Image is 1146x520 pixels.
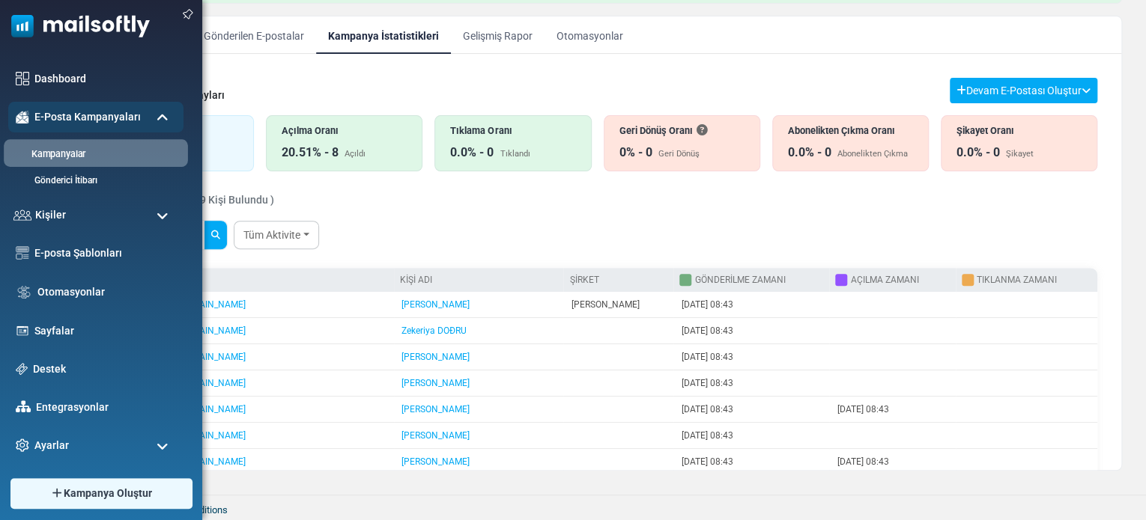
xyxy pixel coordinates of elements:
a: Gönderilen E-postalar [192,16,316,54]
img: dashboard-icon.svg [16,72,29,85]
img: contacts-icon.svg [13,209,31,220]
a: Otomasyonlar [37,284,176,300]
td: [DATE] 08:43 [673,449,829,475]
span: Ayarlar [34,438,69,453]
td: [DATE] 08:43 [673,318,829,344]
div: Abonelikten Çıkma [837,148,908,161]
div: Tıklama Oranı [450,123,575,138]
div: 0.0% - 0 [956,144,1000,162]
a: [PERSON_NAME] [401,456,470,467]
a: Dashboard [34,71,176,87]
a: Tüm Aktivite [234,221,319,249]
img: support-icon.svg [16,363,28,375]
span: Kampanya Oluştur [64,486,152,501]
img: workflow.svg [16,284,32,301]
span: ( 39 Kişi Bulundu ) [188,194,274,206]
div: 0.0% - 0 [788,144,831,162]
div: Tıklandı [500,148,530,161]
div: 0% - 0 [619,144,652,162]
div: Şikayet Oranı [956,123,1082,138]
div: Abonelikten Çıkma Oranı [788,123,913,138]
td: [DATE] 08:43 [829,397,955,423]
span: E-Posta Kampanyaları [34,109,141,125]
a: [PERSON_NAME] [401,299,470,310]
a: [PERSON_NAME] [401,430,470,441]
img: email-templates-icon.svg [16,246,29,260]
div: Şikayet [1006,148,1034,161]
a: [PERSON_NAME] [401,352,470,362]
td: [DATE] 08:43 [673,423,829,449]
a: Kampanya İstatistikleri [316,16,451,54]
td: [DATE] 08:43 [673,370,829,397]
a: Kişi Adı [400,275,432,285]
div: Açıldı [345,148,366,161]
td: [DATE] 08:43 [673,292,829,318]
div: 20.51% - 8 [282,144,339,162]
div: 0.0% - 0 [450,144,494,162]
td: [PERSON_NAME] [563,292,673,318]
div: Açılma Oranı [282,123,407,138]
td: [DATE] 08:43 [673,397,829,423]
div: Geri Dönüş Oranı [619,123,745,138]
a: Kampanyalar [4,147,184,162]
td: [DATE] 08:43 [829,449,955,475]
i: Bir e-posta alıcısına ulaşamadığında geri döner. Bu, dolu bir gelen kutusu nedeniyle geçici olara... [697,125,707,135]
a: Şirket [569,275,598,285]
a: Gelişmiş Rapor [451,16,545,54]
a: [PERSON_NAME] [401,404,470,415]
button: Devam E-Postası Oluştur [950,78,1097,103]
td: [DATE] 08:43 [673,344,829,370]
a: Tıklanma Zamanı [977,275,1057,285]
span: Kişiler [35,207,66,223]
a: [PERSON_NAME] [401,378,470,388]
a: Entegrasyonlar [36,400,176,415]
a: Zekeriya DOÐRU [401,325,467,336]
a: Otomasyonlar [545,16,635,54]
a: Destek [33,361,176,377]
div: Geri Dönüş [658,148,700,161]
img: settings-icon.svg [16,438,29,452]
a: Açılma Zamanı [850,275,918,285]
a: Gönderici İtibarı [8,174,180,187]
img: landing_pages.svg [16,324,29,337]
a: Gönderilme Zamanı [694,275,785,285]
a: Sayfalar [34,323,176,339]
img: campaigns-icon-active.png [16,111,29,123]
a: E-posta Şablonları [34,245,176,261]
